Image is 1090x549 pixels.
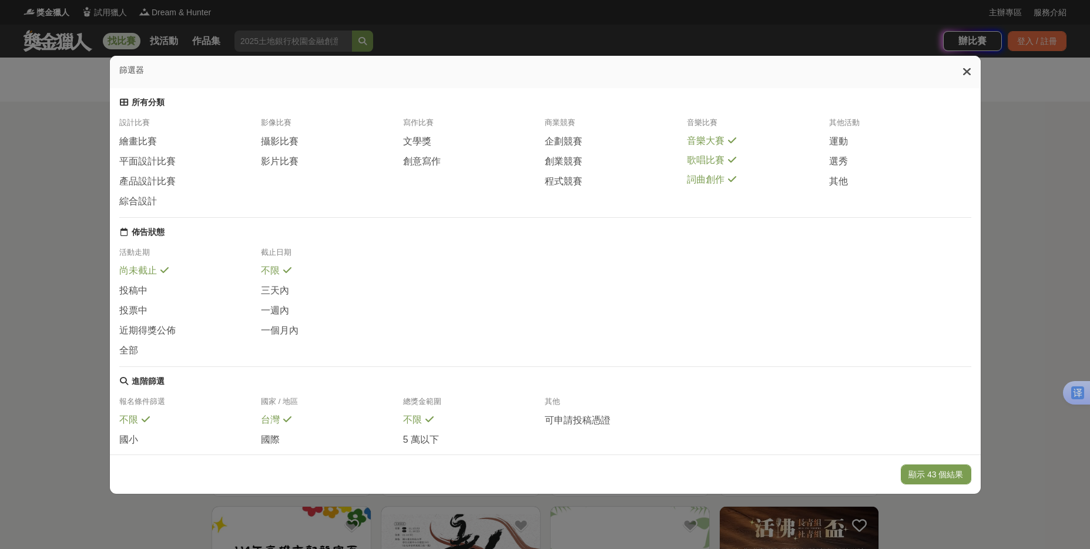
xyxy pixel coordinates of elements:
[119,156,176,168] span: 平面設計比賽
[119,325,176,337] span: 近期得獎公佈
[132,227,165,238] div: 佈告狀態
[261,396,403,414] div: 國家 / 地區
[119,265,157,277] span: 尚未截止
[403,434,439,446] span: 5 萬以下
[119,396,261,414] div: 報名條件篩選
[687,117,829,135] div: 音樂比賽
[119,285,147,297] span: 投稿中
[119,434,138,446] span: 國小
[545,396,687,414] div: 其他
[829,117,971,135] div: 其他活動
[119,117,261,135] div: 設計比賽
[687,154,725,167] span: 歌唱比賽
[261,117,403,135] div: 影像比賽
[687,135,725,147] span: 音樂大賽
[403,414,422,426] span: 不限
[261,305,289,317] span: 一週內
[261,156,299,168] span: 影片比賽
[687,174,725,186] span: 詞曲創作
[545,136,582,148] span: 企劃競賽
[261,285,289,297] span: 三天內
[403,136,431,148] span: 文學獎
[829,156,848,168] span: 選秀
[403,117,545,135] div: 寫作比賽
[119,305,147,317] span: 投票中
[403,396,545,414] div: 總獎金範圍
[119,196,157,208] span: 綜合設計
[119,345,138,357] span: 全部
[829,176,848,188] span: 其他
[545,176,582,188] span: 程式競賽
[261,434,280,446] span: 國際
[261,247,403,265] div: 截止日期
[119,65,144,75] span: 篩選器
[119,247,261,265] div: 活動走期
[261,136,299,148] span: 攝影比賽
[119,176,176,188] span: 產品設計比賽
[403,156,441,168] span: 創意寫作
[261,325,299,337] span: 一個月內
[119,136,157,148] span: 繪畫比賽
[545,156,582,168] span: 創業競賽
[261,414,280,426] span: 台灣
[132,97,165,108] div: 所有分類
[119,414,138,426] span: 不限
[132,376,165,387] div: 進階篩選
[545,117,687,135] div: 商業競賽
[829,136,848,148] span: 運動
[545,415,611,427] span: 可申請投稿憑證
[261,265,280,277] span: 不限
[901,464,971,484] button: 顯示 43 個結果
